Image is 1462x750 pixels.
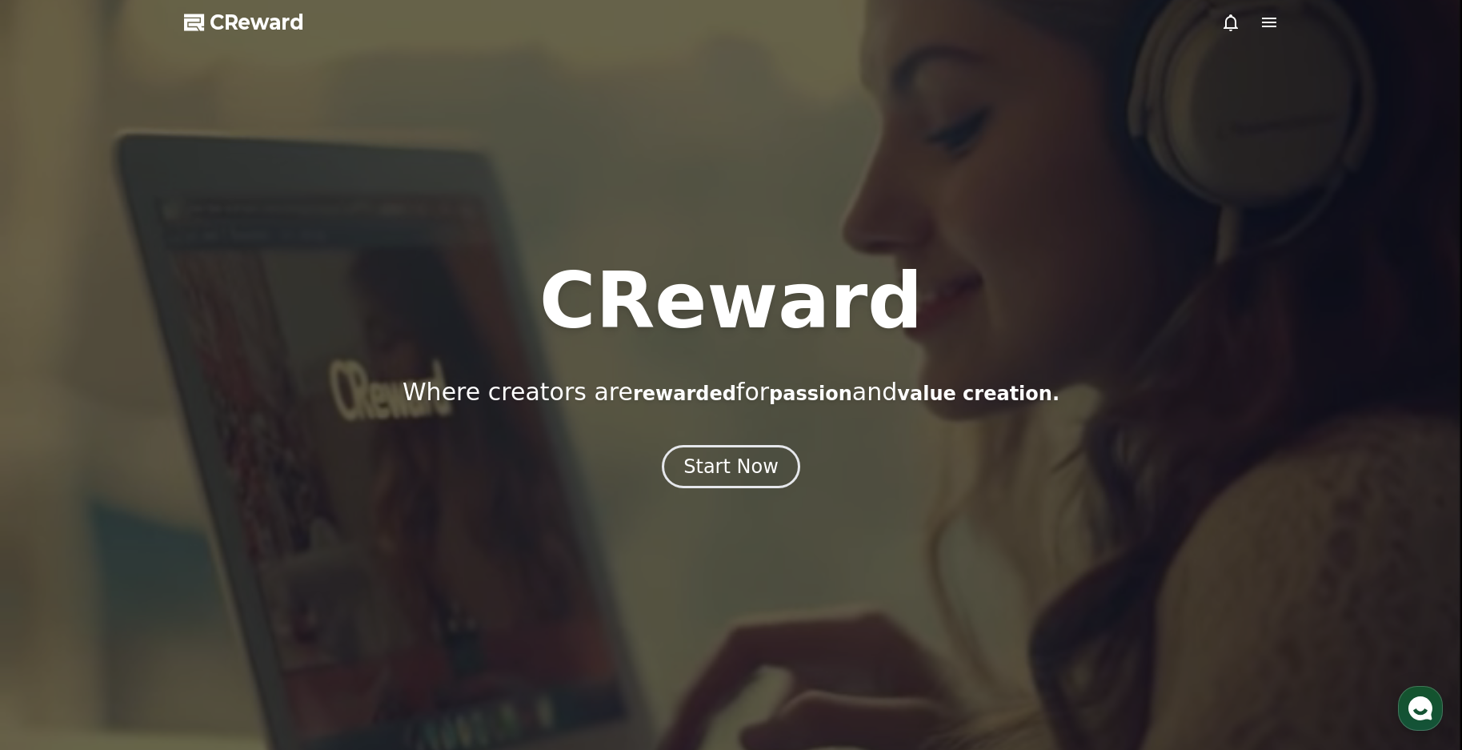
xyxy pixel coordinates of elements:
span: CReward [210,10,304,35]
a: Home [5,507,106,547]
p: Where creators are for and [403,378,1059,407]
a: Start Now [662,461,800,476]
button: Start Now [662,445,800,488]
span: passion [769,383,852,405]
a: CReward [184,10,304,35]
span: Settings [237,531,276,544]
a: Messages [106,507,206,547]
a: Settings [206,507,307,547]
span: rewarded [633,383,736,405]
span: Messages [133,532,180,545]
div: Start Now [683,454,779,479]
h1: CReward [539,263,923,339]
span: Home [41,531,69,544]
span: value creation. [897,383,1059,405]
